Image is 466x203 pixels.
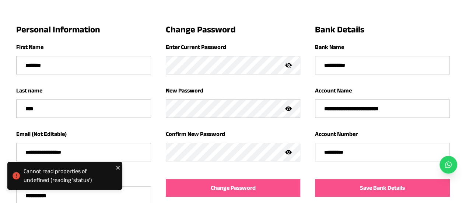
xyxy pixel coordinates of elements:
[315,44,344,50] label: Bank Name
[166,87,203,94] label: New Password
[315,131,358,137] label: Account Number
[315,24,450,35] h3: Bank Details
[360,183,405,192] span: Save Bank Details
[315,87,352,94] label: Account Name
[16,24,151,35] h3: Personal Information
[16,44,43,50] label: First Name
[166,24,300,35] h3: Change Password
[315,179,450,197] button: Save Bank Details
[116,165,119,171] button: close
[166,179,300,197] button: Change Password
[210,183,255,192] span: Change Password
[16,87,42,94] label: Last name
[166,131,225,137] label: Confirm New Password
[166,44,226,50] label: Enter Current Password
[16,131,67,137] label: Email (Not Editable)
[24,167,113,185] div: Cannot read properties of undefined (reading 'status')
